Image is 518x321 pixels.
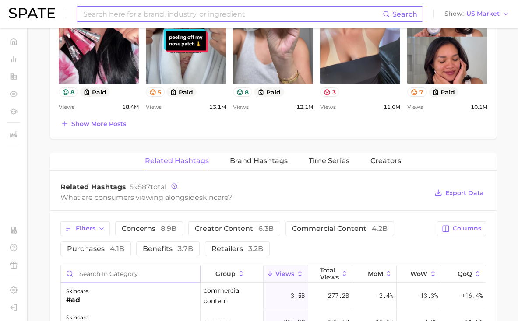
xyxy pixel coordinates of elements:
span: 11.6m [384,102,400,112]
span: -2.4% [376,290,393,301]
button: Views [264,265,308,283]
span: Time Series [309,157,349,165]
span: 18.4m [122,102,139,112]
span: 4.1b [110,244,124,253]
span: Views [320,102,336,112]
button: 3 [320,87,339,97]
button: 8 [233,87,253,97]
span: Related Hashtags [145,157,209,165]
button: QoQ [441,265,486,283]
a: Log out. Currently logged in with e-mail lhighfill@hunterpr.com. [7,301,20,314]
span: 12.1m [296,102,313,112]
button: 7 [407,87,427,97]
span: Filters [76,225,95,232]
span: Show more posts [71,120,126,128]
span: -13.3% [417,290,438,301]
button: paid [254,87,284,97]
span: 6.3b [258,224,274,233]
span: 277.2b [328,290,349,301]
button: Columns [437,221,486,236]
span: Total Views [320,267,339,281]
button: WoW [397,265,441,283]
span: MoM [368,270,383,277]
span: Search [392,10,417,18]
span: commercial content [204,285,260,306]
span: +16.4% [462,290,483,301]
span: 59587 [130,183,150,191]
button: paid [80,87,110,97]
span: 13.1m [209,102,226,112]
span: Views [233,102,249,112]
button: 8 [59,87,78,97]
button: MoM [352,265,397,283]
button: Export Data [432,187,486,199]
span: WoW [410,270,427,277]
span: 10.1m [471,102,487,112]
input: Search here for a brand, industry, or ingredient [82,7,383,21]
span: 8.9b [161,224,176,233]
span: Views [146,102,162,112]
span: 3.5b [291,290,305,301]
span: 3.2b [248,244,263,253]
button: Show more posts [59,118,128,130]
span: Export Data [445,189,484,197]
button: Filters [60,221,110,236]
input: Search in category [61,265,201,282]
span: US Market [466,11,500,16]
div: What are consumers viewing alongside ? [60,192,428,203]
span: Brand Hashtags [230,157,288,165]
span: group [215,270,236,277]
button: Total Views [308,265,352,283]
button: group [201,265,264,283]
button: paid [429,87,459,97]
span: concerns [122,225,176,232]
button: ShowUS Market [442,8,511,20]
span: QoQ [458,270,472,277]
span: benefits [143,245,193,252]
span: purchases [67,245,124,252]
span: Views [59,102,74,112]
button: skincare#adcommercial content3.5b277.2b-2.4%-13.3%+16.4% [61,283,486,309]
button: 5 [146,87,165,97]
span: Show [444,11,464,16]
span: creator content [195,225,274,232]
span: Views [407,102,423,112]
button: paid [166,87,197,97]
span: Creators [370,157,401,165]
span: Related Hashtags [60,183,126,191]
span: Columns [453,225,481,232]
div: skincare [66,286,88,297]
span: commercial content [292,225,388,232]
img: SPATE [9,8,55,18]
span: skincare [199,193,228,202]
span: 4.2b [372,224,388,233]
span: 3.7b [178,244,193,253]
div: #ad [66,295,88,305]
span: total [130,183,166,191]
span: retailers [211,245,263,252]
span: Views [275,270,294,277]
